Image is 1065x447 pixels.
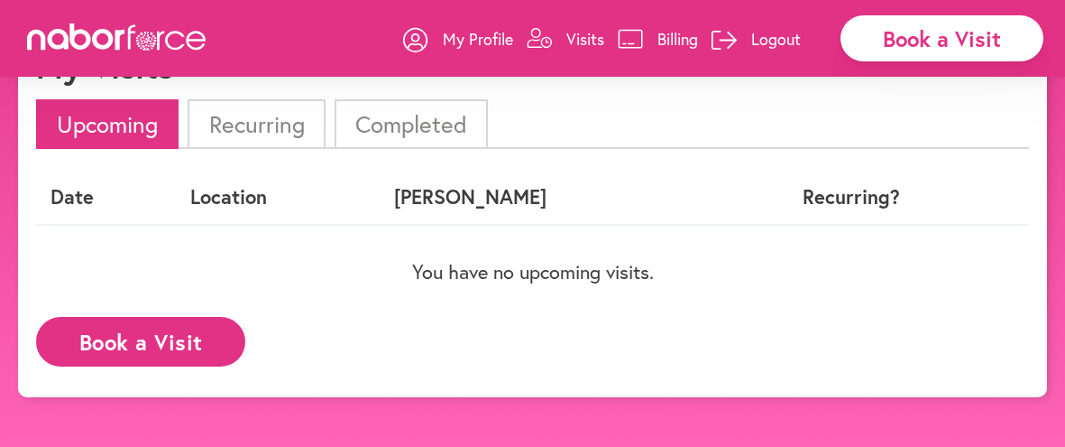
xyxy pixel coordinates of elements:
[657,28,698,50] p: Billing
[36,99,179,149] li: Upcoming
[527,12,604,66] a: Visits
[36,317,245,367] button: Book a Visit
[618,12,698,66] a: Billing
[840,15,1043,61] div: Book a Visit
[188,99,325,149] li: Recurring
[380,171,730,224] th: [PERSON_NAME]
[36,171,176,224] th: Date
[712,12,801,66] a: Logout
[730,171,973,224] th: Recurring?
[176,171,380,224] th: Location
[335,99,488,149] li: Completed
[751,28,801,50] p: Logout
[403,12,513,66] a: My Profile
[566,28,604,50] p: Visits
[443,28,513,50] p: My Profile
[36,331,245,348] a: Book a Visit
[36,47,173,86] h1: My Visits
[36,260,1029,284] p: You have no upcoming visits.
